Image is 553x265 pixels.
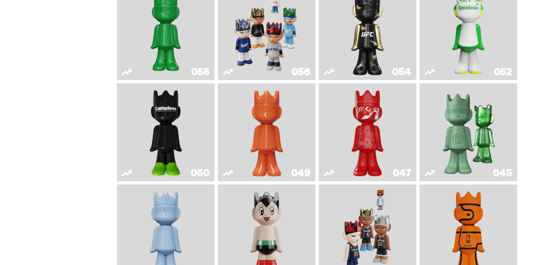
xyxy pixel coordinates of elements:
[437,87,499,178] img: Present
[146,87,185,178] img: Campless
[223,87,310,178] a: Schrödinger's ghost: Orange Vibe
[348,87,387,178] img: Skip
[324,87,411,178] a: Skip
[191,168,210,178] div: 050
[291,168,310,178] div: 049
[292,67,310,77] div: 056
[392,67,411,77] div: 054
[191,67,210,77] div: 058
[247,87,286,178] img: Schrödinger's ghost: Orange Vibe
[493,168,512,178] div: 045
[393,168,411,178] div: 047
[425,87,512,178] a: Present
[494,67,512,77] div: 052
[122,87,210,178] a: Campless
